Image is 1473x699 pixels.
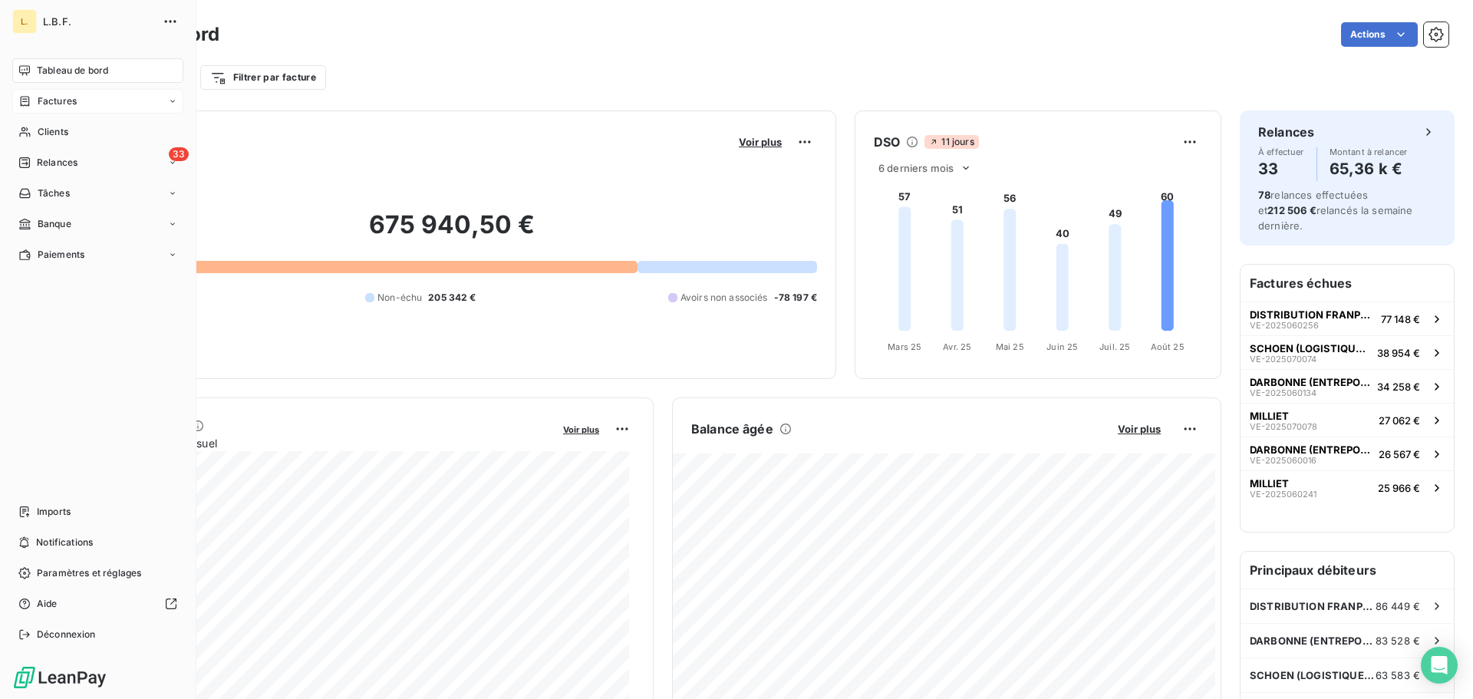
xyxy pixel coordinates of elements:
button: Filtrer par facture [200,65,326,90]
a: 33Relances [12,150,183,175]
a: Aide [12,592,183,616]
a: Factures [12,89,183,114]
span: 38 954 € [1377,347,1420,359]
span: 83 528 € [1376,635,1420,647]
span: Notifications [36,536,93,549]
span: 77 148 € [1381,313,1420,325]
tspan: Mai 25 [996,341,1024,352]
span: DISTRIBUTION FRANPRIX [1250,600,1376,612]
span: VE-2025060016 [1250,456,1316,465]
span: Voir plus [739,136,782,148]
span: SCHOEN (LOGISTIQUE GESTION SERVICE) [1250,342,1371,354]
span: 34 258 € [1377,381,1420,393]
span: Banque [38,217,71,231]
a: Tableau de bord [12,58,183,83]
span: Tâches [38,186,70,200]
a: Paramètres et réglages [12,561,183,585]
span: Chiffre d'affaires mensuel [87,435,552,451]
img: Logo LeanPay [12,665,107,690]
button: Actions [1341,22,1418,47]
tspan: Mars 25 [888,341,921,352]
h6: Relances [1258,123,1314,141]
span: SCHOEN (LOGISTIQUE GESTION SERVICE) [1250,669,1376,681]
span: 6 derniers mois [878,162,954,174]
span: 205 342 € [428,291,476,305]
span: Montant à relancer [1330,147,1408,157]
span: Non-échu [377,291,422,305]
a: Imports [12,500,183,524]
tspan: Juin 25 [1046,341,1078,352]
span: L.B.F. [43,15,153,28]
h6: Factures échues [1241,265,1454,302]
span: Imports [37,505,71,519]
tspan: Août 25 [1151,341,1185,352]
span: VE-2025070078 [1250,422,1317,431]
span: À effectuer [1258,147,1304,157]
button: DARBONNE (ENTREPOTS DARBONNE)VE-202506013434 258 € [1241,369,1454,403]
span: Clients [38,125,68,139]
span: 25 966 € [1378,482,1420,494]
span: Déconnexion [37,628,96,641]
a: Banque [12,212,183,236]
span: MILLIET [1250,477,1289,490]
span: Aide [37,597,58,611]
a: Paiements [12,242,183,267]
button: DISTRIBUTION FRANPRIXVE-202506025677 148 € [1241,302,1454,335]
span: Factures [38,94,77,108]
span: 86 449 € [1376,600,1420,612]
span: DARBONNE (ENTREPOTS DARBONNE) [1250,376,1371,388]
tspan: Avr. 25 [943,341,971,352]
a: Tâches [12,181,183,206]
span: VE-2025070074 [1250,354,1316,364]
h6: Balance âgée [691,420,773,438]
a: Clients [12,120,183,144]
span: 63 583 € [1376,669,1420,681]
span: VE-2025060256 [1250,321,1319,330]
button: MILLIETVE-202507007827 062 € [1241,403,1454,437]
span: VE-2025060241 [1250,490,1316,499]
span: DARBONNE (ENTREPOTS DARBONNE) [1250,635,1376,647]
button: MILLIETVE-202506024125 966 € [1241,470,1454,504]
button: SCHOEN (LOGISTIQUE GESTION SERVICE)VE-202507007438 954 € [1241,335,1454,369]
span: 78 [1258,189,1270,201]
span: Voir plus [563,424,599,435]
button: DARBONNE (ENTREPOTS DARBONNE)VE-202506001626 567 € [1241,437,1454,470]
tspan: Juil. 25 [1099,341,1130,352]
div: Open Intercom Messenger [1421,647,1458,684]
h2: 675 940,50 € [87,209,817,256]
button: Voir plus [734,135,786,149]
span: Tableau de bord [37,64,108,77]
span: Paramètres et réglages [37,566,141,580]
span: Relances [37,156,77,170]
span: 33 [169,147,189,161]
span: MILLIET [1250,410,1289,422]
span: DARBONNE (ENTREPOTS DARBONNE) [1250,443,1372,456]
button: Voir plus [559,422,604,436]
h6: DSO [874,133,900,151]
h4: 33 [1258,157,1304,181]
span: Avoirs non associés [680,291,768,305]
span: -78 197 € [774,291,817,305]
span: 212 506 € [1267,204,1316,216]
button: Voir plus [1113,422,1165,436]
span: VE-2025060134 [1250,388,1316,397]
span: 26 567 € [1379,448,1420,460]
div: L. [12,9,37,34]
h6: Principaux débiteurs [1241,552,1454,589]
span: 11 jours [924,135,978,149]
span: Paiements [38,248,84,262]
span: DISTRIBUTION FRANPRIX [1250,308,1375,321]
span: 27 062 € [1379,414,1420,427]
span: relances effectuées et relancés la semaine dernière. [1258,189,1413,232]
span: Voir plus [1118,423,1161,435]
h4: 65,36 k € [1330,157,1408,181]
